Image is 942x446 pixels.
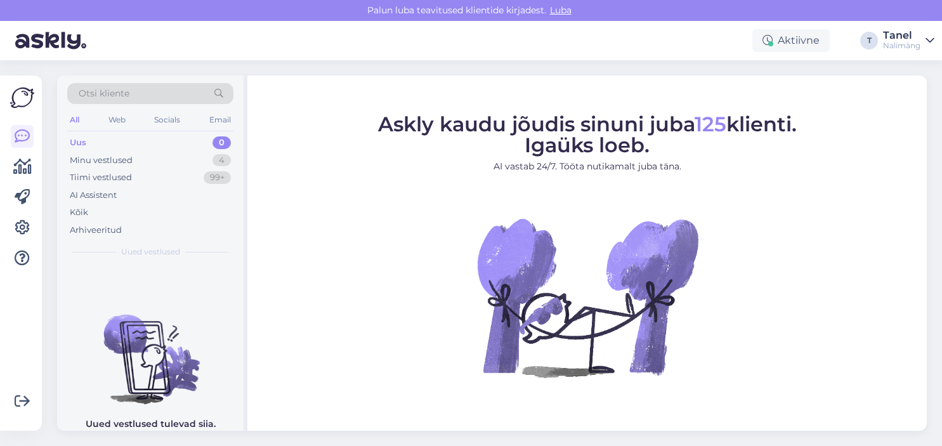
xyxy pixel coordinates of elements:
[70,224,122,237] div: Arhiveeritud
[546,4,575,16] span: Luba
[10,86,34,110] img: Askly Logo
[378,159,797,173] p: AI vastab 24/7. Tööta nutikamalt juba täna.
[213,136,231,149] div: 0
[79,87,129,100] span: Otsi kliente
[213,154,231,167] div: 4
[883,30,934,51] a: TanelNalimäng
[70,136,86,149] div: Uus
[86,417,216,431] p: Uued vestlused tulevad siia.
[57,292,244,406] img: No chats
[70,189,117,202] div: AI Assistent
[70,206,88,219] div: Kõik
[695,111,726,136] span: 125
[752,29,830,52] div: Aktiivne
[473,183,702,411] img: No Chat active
[378,111,797,157] span: Askly kaudu jõudis sinuni juba klienti. Igaüks loeb.
[883,30,920,41] div: Tanel
[70,171,132,184] div: Tiimi vestlused
[121,246,180,258] span: Uued vestlused
[106,112,128,128] div: Web
[67,112,82,128] div: All
[70,154,133,167] div: Minu vestlused
[860,32,878,49] div: T
[204,171,231,184] div: 99+
[207,112,233,128] div: Email
[883,41,920,51] div: Nalimäng
[152,112,183,128] div: Socials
